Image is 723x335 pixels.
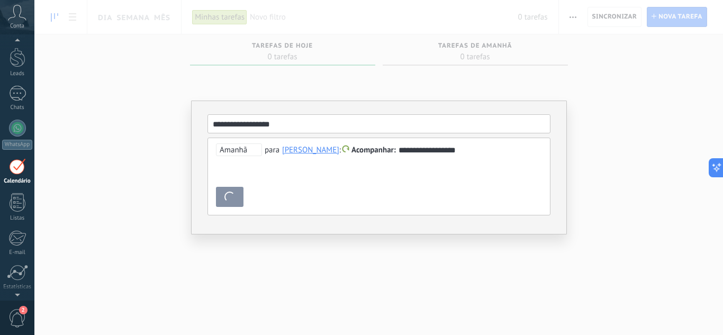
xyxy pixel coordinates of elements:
div: Rafael Azevedo [282,145,339,155]
span: 2 [19,306,28,314]
div: Calendário [2,178,33,185]
div: WhatsApp [2,140,32,150]
span: para [265,145,279,155]
div: E-mail [2,249,33,256]
div: Chats [2,104,33,111]
span: Conta [10,23,24,30]
span: Amanhã [216,143,262,156]
div: Estatísticas [2,284,33,291]
div: : [216,143,396,156]
div: Leads [2,70,33,77]
span: Acompanhar [351,145,396,155]
div: Listas [2,215,33,222]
